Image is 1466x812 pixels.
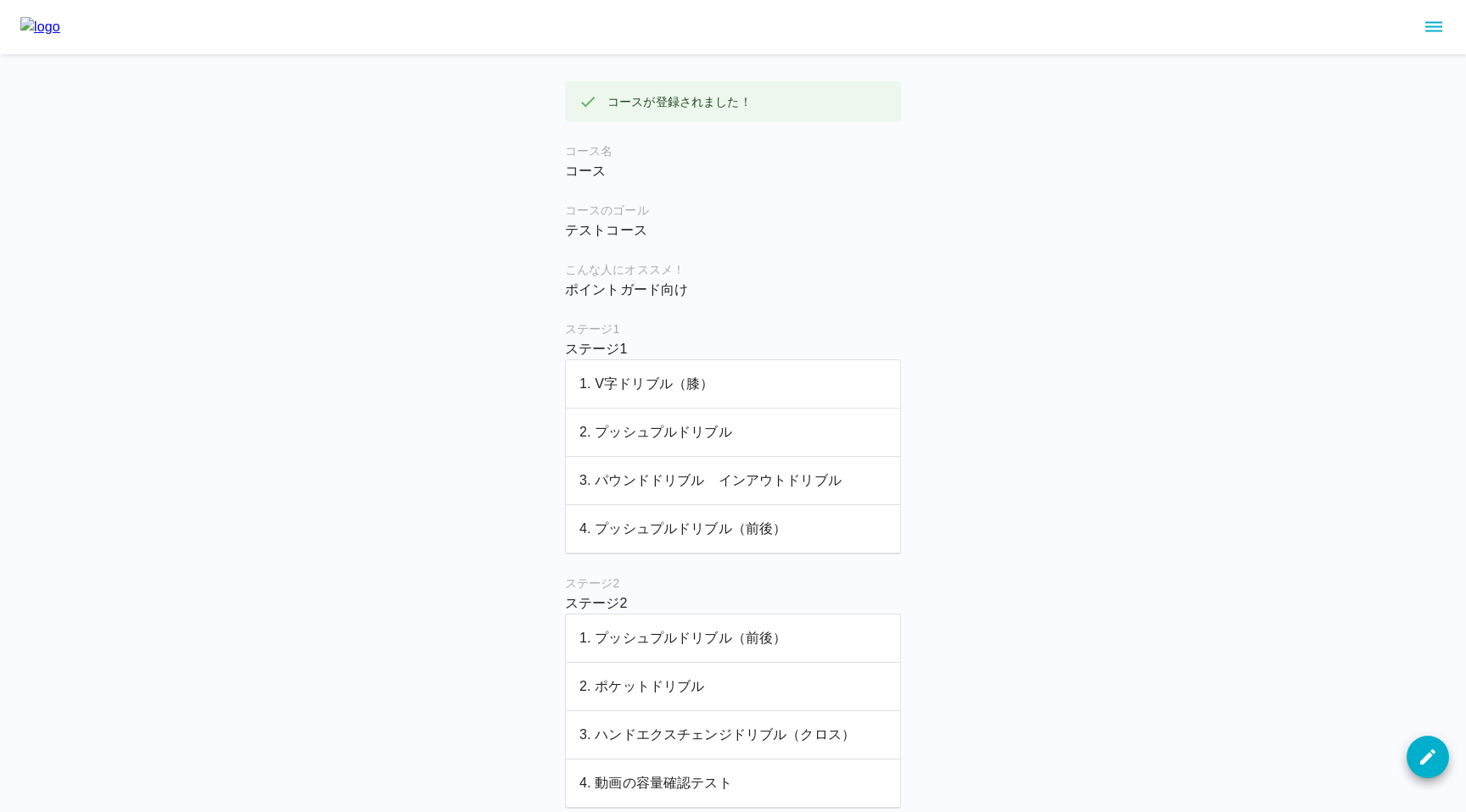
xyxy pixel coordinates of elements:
[579,773,887,793] p: 4. 動画の容量確認テスト
[579,470,887,491] p: 3. パウンドドリブル インアウトドリブル
[579,628,887,648] p: 1. プッシュプルドリブル（前後）
[565,142,901,161] h6: コース名
[579,519,887,539] p: 4. プッシュプルドリブル（前後）
[20,17,60,37] img: logo
[565,339,901,359] p: ステージ1
[565,220,901,241] p: テストコース
[579,374,887,394] p: 1. V字ドリブル（膝）
[607,86,752,117] div: コースが登録されました！
[565,161,901,181] p: コース
[565,575,901,593] h6: ステージ 2
[565,202,901,220] h6: コースのゴール
[565,261,901,280] h6: こんな人にオススメ！
[565,593,901,614] p: ステージ2
[579,725,887,745] p: 3. ハンドエクスチェンジドリブル（クロス）
[579,422,887,442] p: 2. プッシュプルドリブル
[1419,13,1448,42] button: sidemenu
[579,676,887,697] p: 2. ポケットドリブル
[565,280,901,300] p: ポイントガード向け
[565,320,901,339] h6: ステージ 1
